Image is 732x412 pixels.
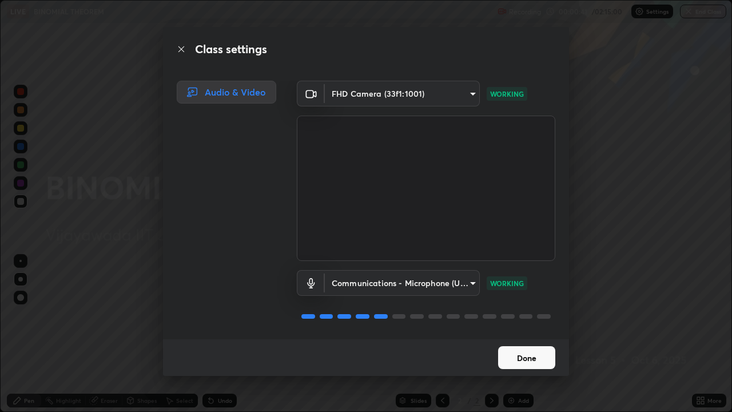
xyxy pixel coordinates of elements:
button: Done [498,346,555,369]
div: FHD Camera (33f1:1001) [325,270,480,296]
h2: Class settings [195,41,267,58]
div: FHD Camera (33f1:1001) [325,81,480,106]
p: WORKING [490,278,524,288]
div: Audio & Video [177,81,276,104]
p: WORKING [490,89,524,99]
